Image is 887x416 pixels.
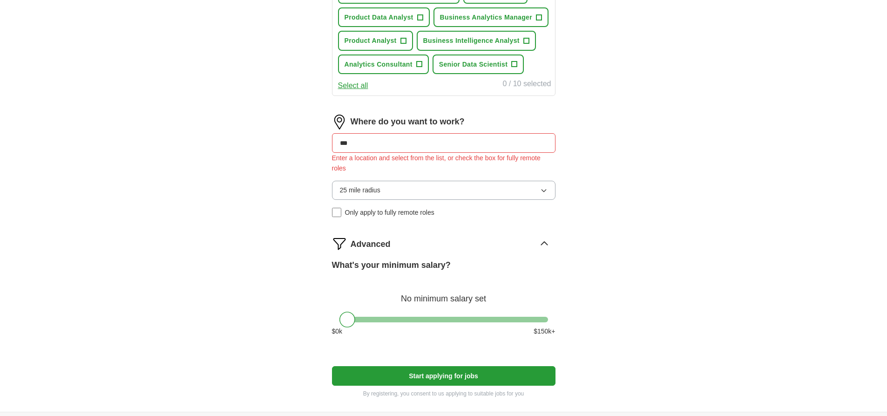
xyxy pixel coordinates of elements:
[332,259,451,272] label: What's your minimum salary?
[351,238,391,251] span: Advanced
[423,35,520,46] span: Business Intelligence Analyst
[345,35,397,46] span: Product Analyst
[338,80,368,92] button: Select all
[338,31,413,50] button: Product Analyst
[340,185,380,195] span: 25 mile radius
[433,7,548,27] button: Business Analytics Manager
[439,59,508,69] span: Senior Data Scientist
[332,366,555,386] button: Start applying for jobs
[345,12,413,22] span: Product Data Analyst
[332,389,555,398] p: By registering, you consent to us applying to suitable jobs for you
[332,181,555,199] button: 25 mile radius
[338,7,430,27] button: Product Data Analyst
[345,59,413,69] span: Analytics Consultant
[338,55,429,74] button: Analytics Consultant
[332,208,341,217] input: Only apply to fully remote roles
[417,31,536,50] button: Business Intelligence Analyst
[345,207,434,218] span: Only apply to fully remote roles
[433,55,524,74] button: Senior Data Scientist
[332,153,555,174] div: Enter a location and select from the list, or check the box for fully remote roles
[440,12,532,22] span: Business Analytics Manager
[534,326,555,336] span: $ 150 k+
[332,115,347,130] img: location.png
[332,326,343,336] span: $ 0 k
[502,78,551,92] div: 0 / 10 selected
[332,283,555,306] div: No minimum salary set
[332,236,347,251] img: filter
[351,115,465,129] label: Where do you want to work?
